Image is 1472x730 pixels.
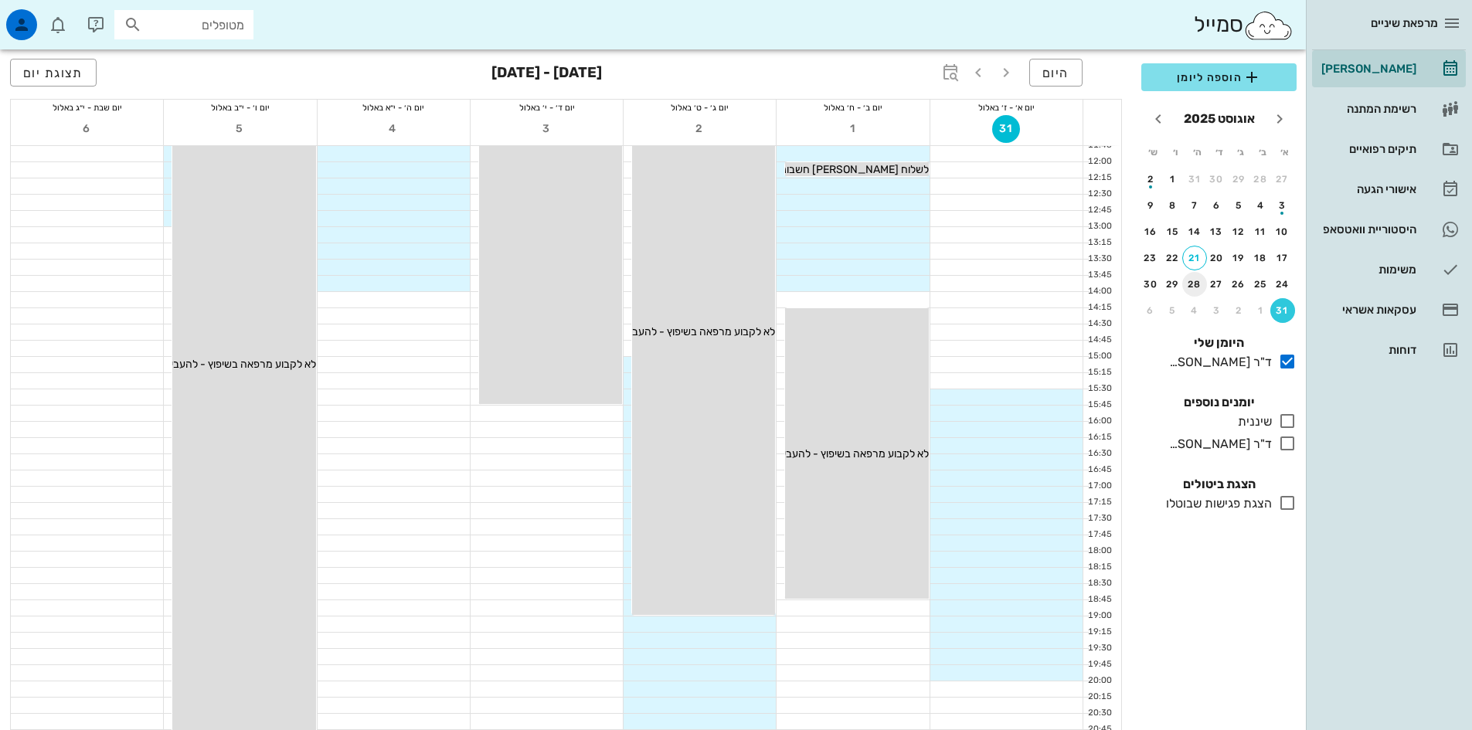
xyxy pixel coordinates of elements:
[624,100,776,115] div: יום ג׳ - ט׳ באלול
[1083,382,1115,396] div: 15:30
[1182,174,1207,185] div: 31
[1138,272,1163,297] button: 30
[1138,279,1163,290] div: 30
[1270,219,1295,244] button: 10
[1226,298,1251,323] button: 2
[1182,279,1207,290] div: 28
[11,100,163,115] div: יום שבת - י״ג באלול
[1083,545,1115,558] div: 18:00
[1270,200,1295,211] div: 3
[930,100,1083,115] div: יום א׳ - ז׳ באלול
[1178,104,1261,134] button: אוגוסט 2025
[1083,658,1115,671] div: 19:45
[747,163,929,176] span: לשלוח [PERSON_NAME] חשבונית במייל
[1029,59,1083,87] button: היום
[1209,139,1229,165] th: ד׳
[1226,200,1251,211] div: 5
[1182,200,1207,211] div: 7
[1083,609,1115,623] div: 19:00
[1205,200,1229,211] div: 6
[1270,279,1295,290] div: 24
[1083,236,1115,250] div: 13:15
[1083,399,1115,412] div: 15:45
[1205,305,1229,316] div: 3
[1083,350,1115,363] div: 15:00
[1164,139,1185,165] th: ו׳
[1138,167,1163,192] button: 2
[686,115,714,143] button: 2
[1318,103,1416,115] div: רשימת המתנה
[1205,279,1229,290] div: 27
[1249,174,1273,185] div: 28
[1249,193,1273,218] button: 4
[1083,447,1115,460] div: 16:30
[1083,188,1115,201] div: 12:30
[1083,480,1115,493] div: 17:00
[1083,317,1115,331] div: 14:30
[1226,226,1251,237] div: 12
[1083,220,1115,233] div: 13:00
[1042,66,1069,80] span: היום
[1138,253,1163,263] div: 23
[1144,105,1172,133] button: חודש הבא
[1083,512,1115,525] div: 17:30
[1161,279,1185,290] div: 29
[1083,431,1115,444] div: 16:15
[379,122,407,135] span: 4
[1312,331,1466,368] a: דוחות
[839,115,867,143] button: 1
[1312,90,1466,127] a: רשימת המתנה
[1083,528,1115,542] div: 17:45
[597,325,775,338] span: לא לקבוע מרפאה בשיפוץ - להעביר תורים
[1275,139,1295,165] th: א׳
[1138,298,1163,323] button: 6
[1371,16,1438,30] span: מרפאת שיניים
[379,115,407,143] button: 4
[1182,246,1207,270] button: 21
[1249,279,1273,290] div: 25
[1226,253,1251,263] div: 19
[1083,577,1115,590] div: 18:30
[1182,167,1207,192] button: 31
[1161,193,1185,218] button: 8
[1318,263,1416,276] div: משימות
[1163,435,1272,453] div: ד"ר [PERSON_NAME]
[1270,193,1295,218] button: 3
[1231,139,1251,165] th: ג׳
[1138,174,1163,185] div: 2
[1205,193,1229,218] button: 6
[46,12,55,22] span: תג
[1083,366,1115,379] div: 15:15
[1226,246,1251,270] button: 19
[1138,219,1163,244] button: 16
[1249,226,1273,237] div: 11
[1318,143,1416,155] div: תיקים רפואיים
[1205,298,1229,323] button: 3
[1205,167,1229,192] button: 30
[1318,344,1416,356] div: דוחות
[1187,139,1207,165] th: ה׳
[1318,183,1416,195] div: אישורי הגעה
[839,122,867,135] span: 1
[138,358,316,371] span: לא לקבוע מרפאה בשיפוץ - להעביר תורים
[1270,167,1295,192] button: 27
[1205,246,1229,270] button: 20
[1182,219,1207,244] button: 14
[1083,674,1115,688] div: 20:00
[73,122,101,135] span: 6
[1141,475,1297,494] h4: הצגת ביטולים
[1083,204,1115,217] div: 12:45
[1270,305,1295,316] div: 31
[1161,246,1185,270] button: 22
[1270,174,1295,185] div: 27
[1270,272,1295,297] button: 24
[1138,246,1163,270] button: 23
[1083,691,1115,704] div: 20:15
[1083,415,1115,428] div: 16:00
[1194,8,1294,42] div: סמייל
[1083,155,1115,168] div: 12:00
[1182,305,1207,316] div: 4
[1141,393,1297,412] h4: יומנים נוספים
[1161,226,1185,237] div: 15
[1083,593,1115,606] div: 18:45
